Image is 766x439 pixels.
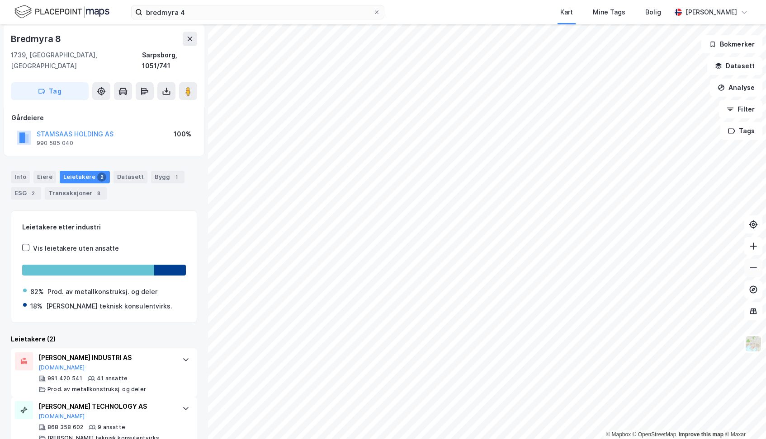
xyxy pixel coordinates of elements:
[745,335,762,352] img: Z
[606,431,631,438] a: Mapbox
[113,171,147,183] div: Datasett
[151,171,184,183] div: Bygg
[97,375,128,382] div: 41 ansatte
[710,79,762,97] button: Analyse
[46,301,172,312] div: [PERSON_NAME] teknisk konsulentvirks.
[47,386,146,393] div: Prod. av metallkonstruksj. og deler
[11,112,197,123] div: Gårdeiere
[38,413,85,420] button: [DOMAIN_NAME]
[28,189,38,198] div: 2
[38,401,173,412] div: [PERSON_NAME] TECHNOLOGY AS
[47,375,82,382] div: 991 420 541
[30,301,43,312] div: 18%
[30,286,44,297] div: 82%
[701,35,762,53] button: Bokmerker
[719,100,762,118] button: Filter
[11,82,89,100] button: Tag
[11,334,197,345] div: Leietakere (2)
[38,364,85,371] button: [DOMAIN_NAME]
[38,352,173,363] div: [PERSON_NAME] INDUSTRI AS
[97,173,106,182] div: 2
[11,50,142,71] div: 1739, [GEOGRAPHIC_DATA], [GEOGRAPHIC_DATA]
[22,222,186,233] div: Leietakere etter industri
[11,32,63,46] div: Bredmyra 8
[11,187,41,200] div: ESG
[142,5,373,19] input: Søk på adresse, matrikkel, gårdeiere, leietakere eller personer
[47,424,83,431] div: 868 358 602
[94,189,103,198] div: 8
[33,243,119,254] div: Vis leietakere uten ansatte
[98,424,125,431] div: 9 ansatte
[721,396,766,439] div: Kontrollprogram for chat
[633,431,676,438] a: OpenStreetMap
[679,431,723,438] a: Improve this map
[686,7,737,18] div: [PERSON_NAME]
[33,171,56,183] div: Eiere
[721,396,766,439] iframe: Chat Widget
[720,122,762,140] button: Tags
[45,187,107,200] div: Transaksjoner
[174,129,191,140] div: 100%
[47,286,157,297] div: Prod. av metallkonstruksj. og deler
[707,57,762,75] button: Datasett
[37,140,73,147] div: 990 585 040
[172,173,181,182] div: 1
[14,4,109,20] img: logo.f888ab2527a4732fd821a326f86c7f29.svg
[560,7,573,18] div: Kart
[60,171,110,183] div: Leietakere
[11,171,30,183] div: Info
[593,7,625,18] div: Mine Tags
[142,50,197,71] div: Sarpsborg, 1051/741
[645,7,661,18] div: Bolig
